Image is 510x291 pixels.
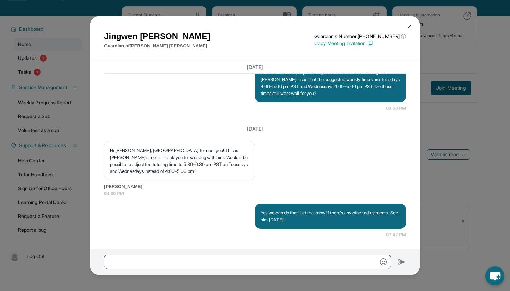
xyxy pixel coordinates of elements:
span: 07:47 PM [386,231,406,238]
button: chat-button [485,266,504,285]
p: Copy Meeting Invitation [314,40,406,47]
span: [PERSON_NAME] [104,183,406,190]
img: Copy Icon [367,40,373,46]
h3: [DATE] [104,64,406,71]
p: Hi [PERSON_NAME], [GEOGRAPHIC_DATA] to meet you! This is [PERSON_NAME]’s mom. Thank you for worki... [110,147,249,175]
p: Yes we can do that! Let me know if there's any other adjustments. See him [DATE]! [261,209,400,223]
p: Guardian of [PERSON_NAME] [PERSON_NAME] [104,43,210,50]
img: Close Icon [407,24,412,29]
span: 04:30 PM [104,190,406,197]
h3: [DATE] [104,125,406,132]
p: Hi [PERSON_NAME], this is [PERSON_NAME], [PERSON_NAME]’s new tutor with Step Up Tutoring! I’m exc... [261,62,400,97]
span: 03:50 PM [386,105,406,112]
img: Send icon [398,258,406,266]
span: ⓘ [401,33,406,40]
p: Guardian's Number: [PHONE_NUMBER] [314,33,406,40]
h1: Jingwen [PERSON_NAME] [104,30,210,43]
img: Emoji [380,258,387,265]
